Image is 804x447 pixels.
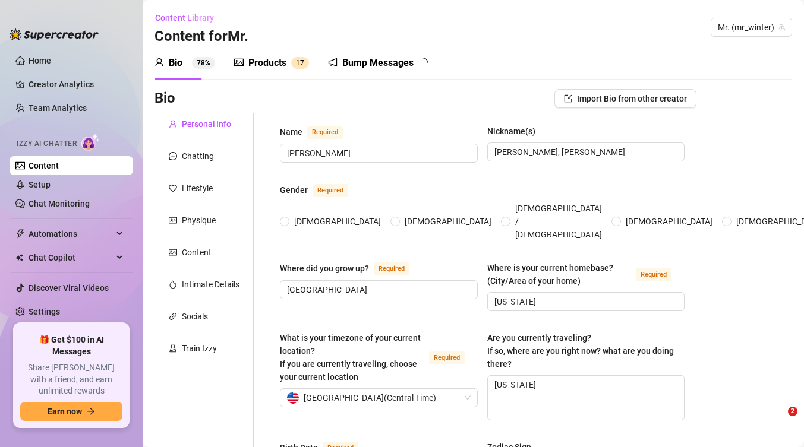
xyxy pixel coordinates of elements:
[248,56,286,70] div: Products
[10,28,99,40] img: logo-BBDzfeDw.svg
[29,180,51,189] a: Setup
[287,392,299,404] img: us
[287,147,468,160] input: Name
[494,145,676,158] input: Nickname(s)
[29,248,113,267] span: Chat Copilot
[554,89,696,108] button: Import Bio from other creator
[313,184,348,197] span: Required
[280,183,361,197] label: Gender
[307,126,343,139] span: Required
[15,229,25,239] span: thunderbolt
[280,125,302,138] div: Name
[374,262,409,275] span: Required
[494,295,676,308] input: Where is your current homebase? (City/Area of your home)
[280,261,423,275] label: Where did you grow up?
[182,150,214,163] div: Chatting
[280,262,369,275] div: Where did you grow up?
[418,58,428,67] span: loading
[564,94,572,103] span: import
[287,283,468,296] input: Where did you grow up?
[182,246,212,259] div: Content
[400,215,496,228] span: [DEMOGRAPHIC_DATA]
[29,283,109,293] a: Discover Viral Videos
[280,333,421,382] span: What is your timezone of your current location? If you are currently traveling, choose your curre...
[169,184,177,192] span: heart
[342,56,414,70] div: Bump Messages
[718,18,785,36] span: Mr. (mr_winter)
[328,58,338,67] span: notification
[87,407,95,416] span: arrow-right
[234,58,244,67] span: picture
[29,307,60,316] a: Settings
[304,389,436,407] span: [GEOGRAPHIC_DATA] ( Central Time )
[280,183,308,196] div: Gender
[29,199,90,208] a: Chat Monitoring
[296,59,300,67] span: 1
[20,334,122,357] span: 🎁 Get $100 in AI Messages
[17,138,77,150] span: Izzy AI Chatter
[182,310,208,323] div: Socials
[621,215,717,228] span: [DEMOGRAPHIC_DATA]
[29,224,113,243] span: Automations
[280,125,356,139] label: Name
[487,261,685,287] label: Where is your current homebase? (City/Area of your home)
[169,152,177,160] span: message
[192,57,215,69] sup: 78%
[155,58,164,67] span: user
[764,407,792,435] iframe: Intercom live chat
[15,253,23,262] img: Chat Copilot
[291,57,309,69] sup: 17
[182,182,213,195] div: Lifestyle
[182,214,216,227] div: Physique
[169,56,182,70] div: Bio
[487,125,544,138] label: Nickname(s)
[487,261,632,287] div: Where is your current homebase? (City/Area of your home)
[81,134,100,151] img: AI Chatter
[169,120,177,128] span: user
[577,94,687,103] span: Import Bio from other creator
[182,342,217,355] div: Train Izzy
[169,280,177,289] span: fire
[29,56,51,65] a: Home
[429,351,465,364] span: Required
[48,407,82,416] span: Earn now
[289,215,386,228] span: [DEMOGRAPHIC_DATA]
[788,407,797,416] span: 2
[169,248,177,256] span: picture
[155,13,214,23] span: Content Library
[29,75,124,94] a: Creator Analytics
[182,118,231,131] div: Personal Info
[778,24,786,31] span: team
[169,344,177,353] span: experiment
[510,202,607,241] span: [DEMOGRAPHIC_DATA] / [DEMOGRAPHIC_DATA]
[636,268,671,281] span: Required
[155,89,175,108] h3: Bio
[487,333,674,369] span: Are you currently traveling? If so, where are you right now? what are you doing there?
[487,125,535,138] div: Nickname(s)
[20,402,122,421] button: Earn nowarrow-right
[169,312,177,321] span: link
[169,216,177,224] span: idcard
[20,362,122,397] span: Share [PERSON_NAME] with a friend, and earn unlimited rewards
[182,278,239,291] div: Intimate Details
[155,8,223,27] button: Content Library
[29,161,59,170] a: Content
[488,376,685,420] textarea: [US_STATE]
[155,27,248,46] h3: Content for Mr.
[29,103,87,113] a: Team Analytics
[300,59,304,67] span: 7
